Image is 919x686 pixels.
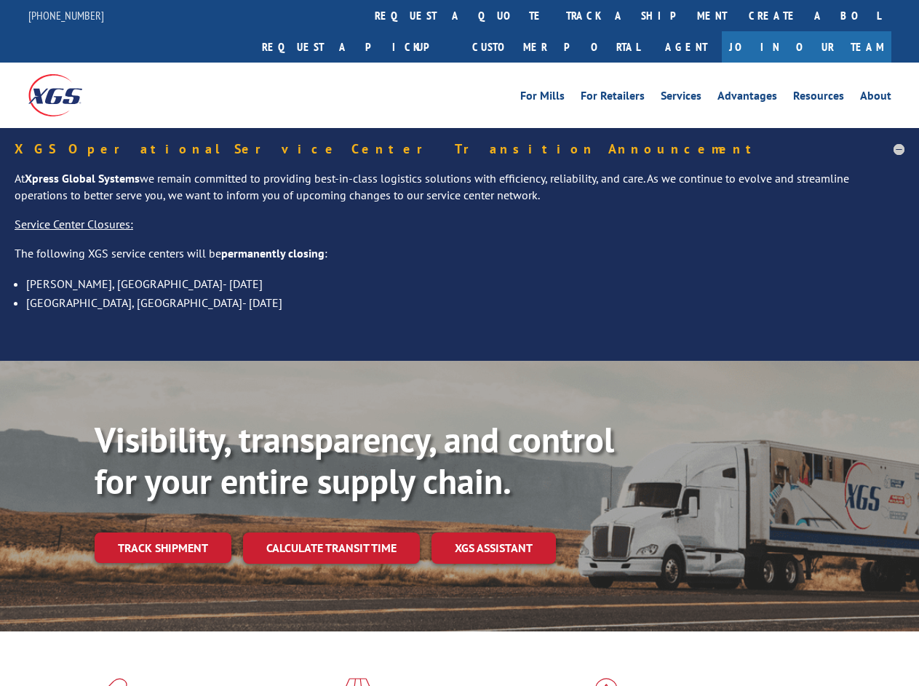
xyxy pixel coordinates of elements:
li: [GEOGRAPHIC_DATA], [GEOGRAPHIC_DATA]- [DATE] [26,293,904,312]
b: Visibility, transparency, and control for your entire supply chain. [95,417,614,504]
a: For Retailers [581,90,645,106]
u: Service Center Closures: [15,217,133,231]
a: Customer Portal [461,31,651,63]
a: Join Our Team [722,31,891,63]
p: The following XGS service centers will be : [15,245,904,274]
a: About [860,90,891,106]
a: XGS ASSISTANT [431,533,556,564]
a: Agent [651,31,722,63]
strong: Xpress Global Systems [25,171,140,186]
a: Calculate transit time [243,533,420,564]
a: Advantages [717,90,777,106]
p: At we remain committed to providing best-in-class logistics solutions with efficiency, reliabilit... [15,170,904,217]
strong: permanently closing [221,246,325,260]
a: Track shipment [95,533,231,563]
a: [PHONE_NUMBER] [28,8,104,23]
a: Request a pickup [251,31,461,63]
li: [PERSON_NAME], [GEOGRAPHIC_DATA]- [DATE] [26,274,904,293]
a: For Mills [520,90,565,106]
h5: XGS Operational Service Center Transition Announcement [15,143,904,156]
a: Resources [793,90,844,106]
a: Services [661,90,701,106]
